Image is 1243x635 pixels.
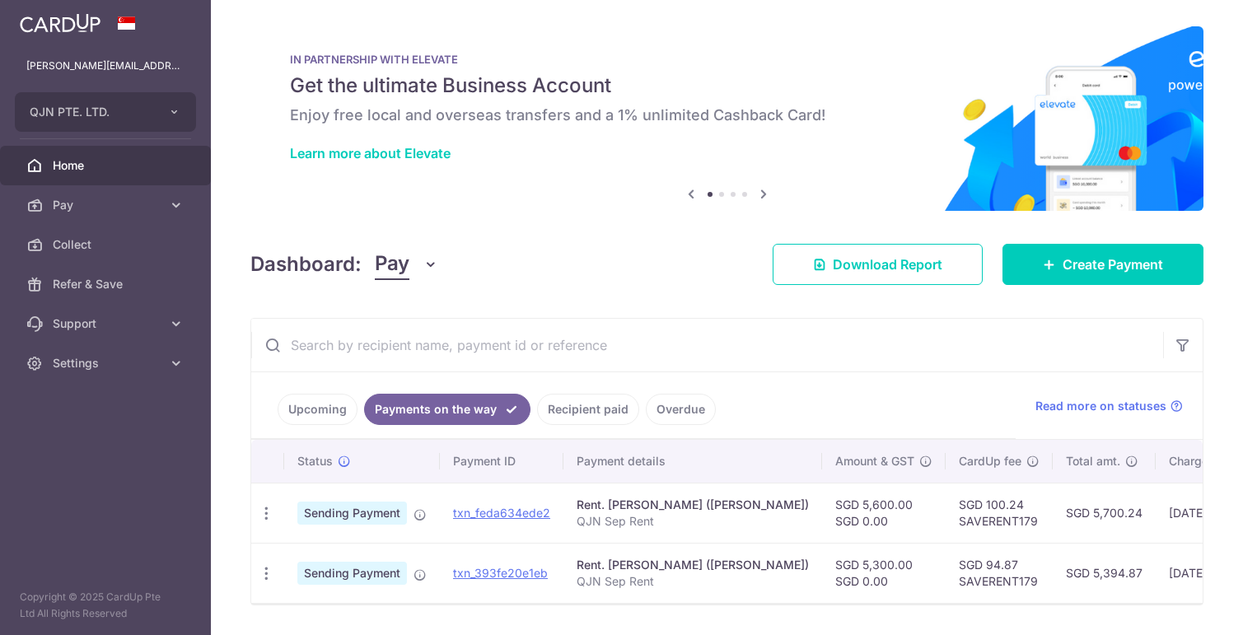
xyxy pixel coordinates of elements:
[30,104,152,120] span: QJN PTE. LTD.
[537,394,639,425] a: Recipient paid
[577,573,809,590] p: QJN Sep Rent
[440,440,563,483] th: Payment ID
[1035,398,1183,414] a: Read more on statuses
[290,53,1164,66] p: IN PARTNERSHIP WITH ELEVATE
[1035,398,1166,414] span: Read more on statuses
[297,562,407,585] span: Sending Payment
[375,249,409,280] span: Pay
[297,453,333,469] span: Status
[250,250,362,279] h4: Dashboard:
[959,453,1021,469] span: CardUp fee
[1002,244,1203,285] a: Create Payment
[1066,453,1120,469] span: Total amt.
[822,543,946,603] td: SGD 5,300.00 SGD 0.00
[364,394,530,425] a: Payments on the way
[290,72,1164,99] h5: Get the ultimate Business Account
[1053,483,1156,543] td: SGD 5,700.24
[20,13,100,33] img: CardUp
[833,254,942,274] span: Download Report
[453,506,550,520] a: txn_feda634ede2
[577,557,809,573] div: Rent. [PERSON_NAME] ([PERSON_NAME])
[946,483,1053,543] td: SGD 100.24 SAVERENT179
[563,440,822,483] th: Payment details
[646,394,716,425] a: Overdue
[250,26,1203,211] img: Renovation banner
[278,394,357,425] a: Upcoming
[1169,453,1236,469] span: Charge date
[251,319,1163,371] input: Search by recipient name, payment id or reference
[375,249,438,280] button: Pay
[1063,254,1163,274] span: Create Payment
[53,355,161,371] span: Settings
[15,92,196,132] button: QJN PTE. LTD.
[53,197,161,213] span: Pay
[453,566,548,580] a: txn_393fe20e1eb
[53,236,161,253] span: Collect
[53,276,161,292] span: Refer & Save
[946,543,1053,603] td: SGD 94.87 SAVERENT179
[290,105,1164,125] h6: Enjoy free local and overseas transfers and a 1% unlimited Cashback Card!
[577,513,809,530] p: QJN Sep Rent
[297,502,407,525] span: Sending Payment
[290,145,451,161] a: Learn more about Elevate
[773,244,983,285] a: Download Report
[822,483,946,543] td: SGD 5,600.00 SGD 0.00
[1137,586,1227,627] iframe: Opens a widget where you can find more information
[53,157,161,174] span: Home
[26,58,185,74] p: [PERSON_NAME][EMAIL_ADDRESS][DOMAIN_NAME]
[577,497,809,513] div: Rent. [PERSON_NAME] ([PERSON_NAME])
[835,453,914,469] span: Amount & GST
[53,315,161,332] span: Support
[1053,543,1156,603] td: SGD 5,394.87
